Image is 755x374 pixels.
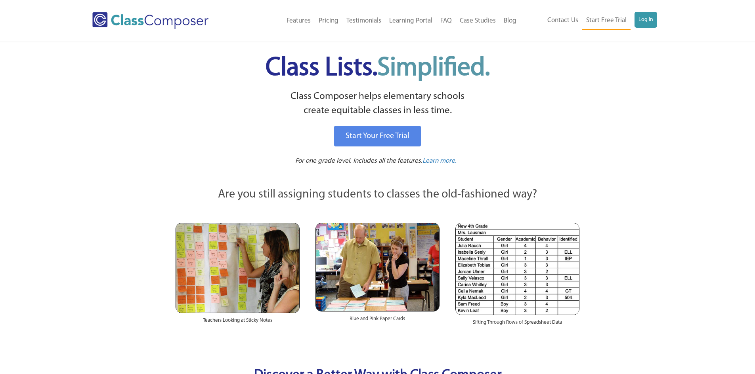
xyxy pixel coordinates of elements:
p: Are you still assigning students to classes the old-fashioned way? [176,186,580,203]
img: Blue and Pink Paper Cards [315,223,440,311]
a: Blog [500,12,520,30]
img: Spreadsheets [455,223,579,315]
a: Log In [635,12,657,28]
span: Start Your Free Trial [346,132,409,140]
span: Learn more. [422,158,457,164]
div: Sifting Through Rows of Spreadsheet Data [455,315,579,334]
nav: Header Menu [520,12,657,30]
div: Blue and Pink Paper Cards [315,311,440,330]
a: Features [283,12,315,30]
a: Learning Portal [385,12,436,30]
span: Simplified. [377,55,490,81]
a: Learn more. [422,156,457,166]
span: Class Lists. [266,55,490,81]
nav: Header Menu [241,12,520,30]
a: Pricing [315,12,342,30]
div: Teachers Looking at Sticky Notes [176,313,300,332]
a: Contact Us [543,12,582,29]
a: Case Studies [456,12,500,30]
a: Testimonials [342,12,385,30]
img: Teachers Looking at Sticky Notes [176,223,300,313]
p: Class Composer helps elementary schools create equitable classes in less time. [174,89,581,118]
a: FAQ [436,12,456,30]
a: Start Your Free Trial [334,126,421,146]
img: Class Composer [92,12,208,29]
span: For one grade level. Includes all the features. [295,158,422,164]
a: Start Free Trial [582,12,631,30]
